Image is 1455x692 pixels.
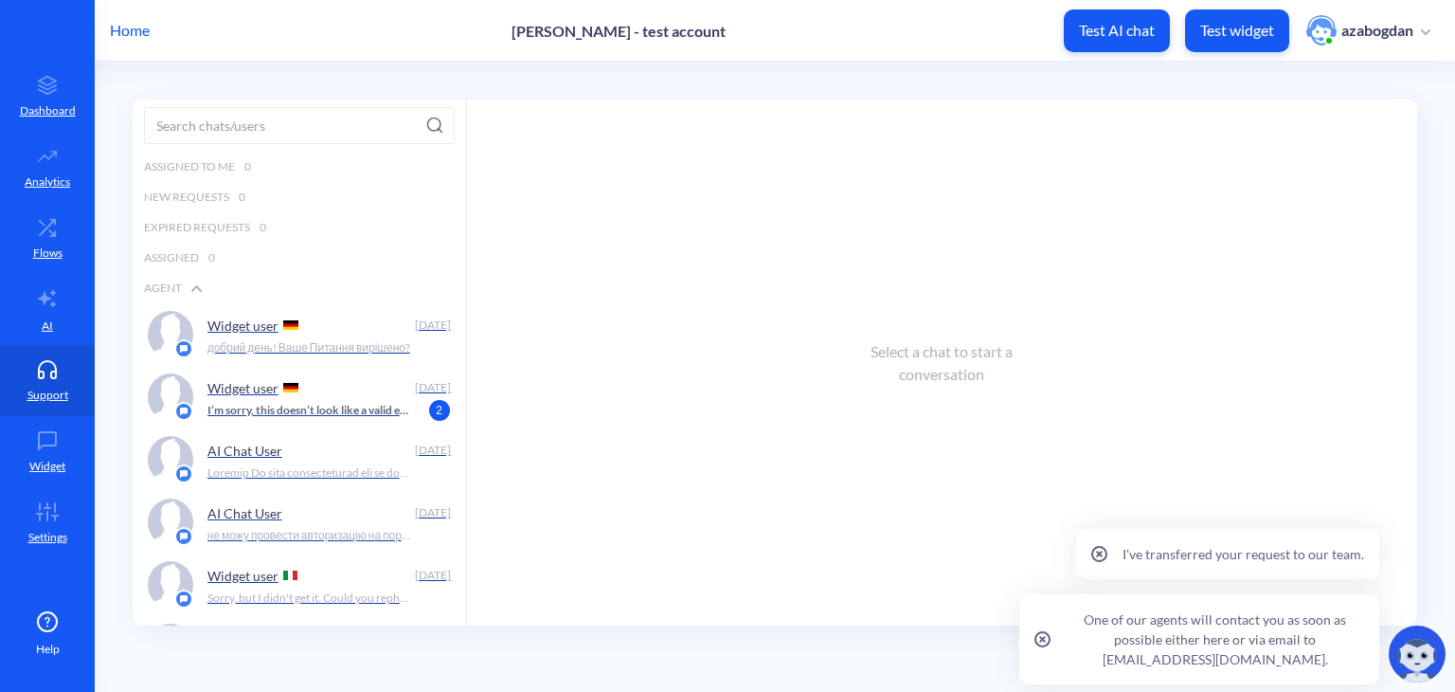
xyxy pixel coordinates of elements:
[174,464,193,483] img: platform icon
[36,641,60,658] span: Help
[283,383,299,392] img: DE
[133,273,466,303] div: Agent
[207,339,410,356] p: добрий день! Ваше Питання вирішено?
[207,443,282,459] p: AI Chat User
[133,152,466,182] div: Assigned to me
[207,590,411,607] p: Sorry, but I didn't get it. Could you rephrase?
[207,380,278,396] p: Widget user
[1079,21,1155,40] p: Test AI chat
[133,428,466,491] a: platform iconAI Chat User [DATE]Loremip Do sita consecteturad eli se doei tempor incididun — u la...
[283,320,299,330] img: DE
[207,402,411,419] p: I’m sorry, this doesn’t look like a valid email. Please make sure not to type in any additional w...
[29,458,65,475] p: Widget
[133,303,466,366] a: platform iconWidget user [DATE]добрий день! Ваше Питання вирішено?
[28,529,67,546] p: Settings
[1123,544,1364,564] p: I've transferred your request to our team.
[207,505,282,521] p: AI Chat User
[244,158,251,175] span: 0
[133,616,466,679] a: platform icon
[20,102,76,119] p: Dashboard
[42,318,53,335] p: AI
[110,19,150,42] p: Home
[207,568,278,584] p: Widget user
[1389,626,1446,683] img: copilot-icon.svg
[174,590,193,609] img: platform icon
[1297,13,1440,47] button: user photoazabogdan
[144,107,455,144] input: Search chats/users
[1306,15,1337,46] img: user photo
[133,182,466,212] div: New Requests
[133,366,466,428] a: platform iconWidget user [DATE]I’m sorry, this doesn’t look like a valid email. Please make sure ...
[1066,610,1364,669] p: One of our agents will contact you as soon as possible either here or via email to [EMAIL_ADDRESS...
[1185,9,1289,52] button: Test widget
[133,243,466,273] div: Assigned
[174,339,193,358] img: platform icon
[25,173,70,191] p: Analytics
[413,379,451,396] div: [DATE]
[207,318,278,334] p: Widget user
[413,317,451,334] div: [DATE]
[208,249,215,266] span: 0
[844,340,1039,386] div: Select a chat to start a conversation
[413,504,451,521] div: [DATE]
[133,554,466,616] a: platform iconWidget user [DATE]Sorry, but I didn't get it. Could you rephrase?
[413,567,451,584] div: [DATE]
[174,402,193,421] img: platform icon
[512,22,726,40] p: [PERSON_NAME] - test account
[283,571,297,580] img: IT
[413,442,451,459] div: [DATE]
[33,245,63,262] p: Flows
[260,219,266,236] span: 0
[1341,20,1413,41] p: azabogdan
[174,527,193,546] img: platform icon
[429,400,450,421] span: 2
[239,189,245,206] span: 0
[207,464,411,482] p: Loremip Do sita consecteturad eli se doei tempor incididun — u laboreetdol magnaali. Eni admi ven...
[27,387,68,404] p: Support
[1200,21,1274,40] p: Test widget
[133,212,466,243] div: Expired Requests
[133,491,466,554] a: platform iconAI Chat User [DATE]не можу провести авторизацію на порталі ЄДР
[1064,9,1170,52] button: Test AI chat
[207,527,411,544] p: не можу провести авторизацію на порталі ЄДР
